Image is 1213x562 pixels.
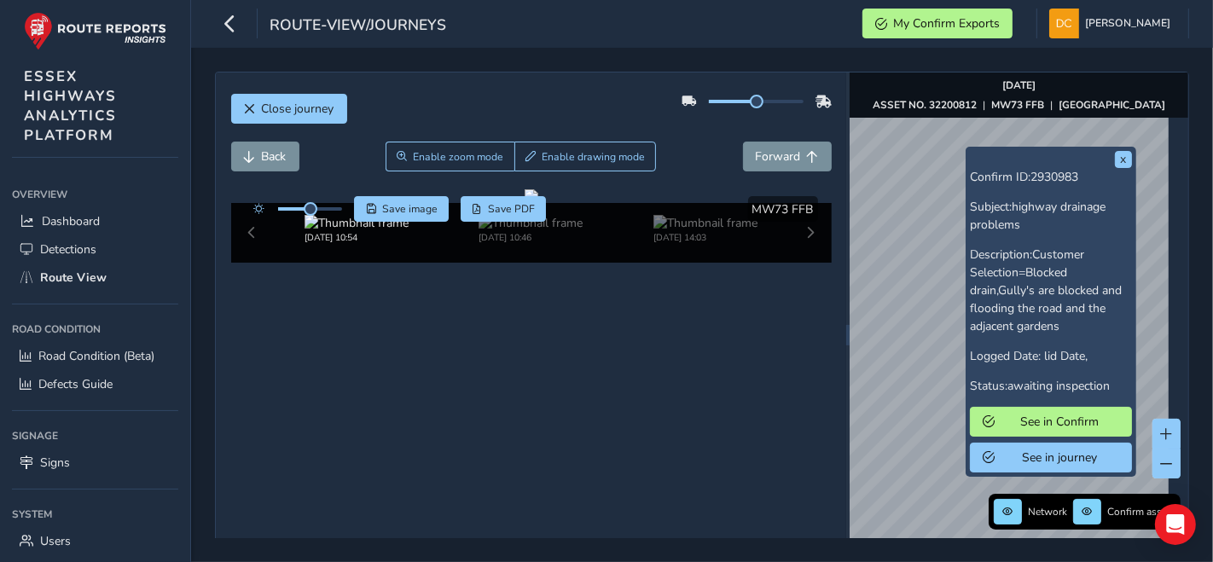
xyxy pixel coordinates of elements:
button: x [1115,151,1132,168]
span: route-view/journeys [270,14,446,38]
span: Back [262,148,287,165]
p: Confirm ID: [970,168,1132,186]
div: Open Intercom Messenger [1155,504,1196,545]
button: Draw [514,142,657,171]
a: Road Condition (Beta) [12,342,178,370]
span: Detections [40,241,96,258]
div: [DATE] 14:03 [653,231,757,244]
span: Save PDF [488,202,535,216]
span: Network [1028,505,1067,519]
img: diamond-layout [1049,9,1079,38]
button: Back [231,142,299,171]
p: Subject: [970,198,1132,234]
strong: [GEOGRAPHIC_DATA] [1059,98,1165,112]
span: 2930983 [1030,169,1078,185]
span: highway drainage problems [970,199,1106,233]
span: Signs [40,455,70,471]
button: My Confirm Exports [862,9,1013,38]
img: rr logo [24,12,166,50]
div: Road Condition [12,316,178,342]
a: Signs [12,449,178,477]
a: Route View [12,264,178,292]
img: Thumbnail frame [479,215,583,231]
span: [PERSON_NAME] [1085,9,1170,38]
span: Close journey [262,101,334,117]
strong: [DATE] [1002,78,1036,92]
span: Enable zoom mode [413,150,503,164]
a: Detections [12,235,178,264]
div: Signage [12,423,178,449]
button: [PERSON_NAME] [1049,9,1176,38]
span: My Confirm Exports [893,15,1000,32]
span: Save image [382,202,438,216]
span: Defects Guide [38,376,113,392]
a: Defects Guide [12,370,178,398]
div: Overview [12,182,178,207]
div: | | [873,98,1165,112]
strong: ASSET NO. 32200812 [873,98,977,112]
button: Forward [743,142,832,171]
p: Logged Date: [970,347,1132,365]
div: [DATE] 10:46 [479,231,583,244]
button: Close journey [231,94,347,124]
button: See in journey [970,443,1132,472]
button: See in Confirm [970,407,1132,437]
span: ESSEX HIGHWAYS ANALYTICS PLATFORM [24,67,117,145]
img: Thumbnail frame [653,215,757,231]
div: System [12,501,178,527]
span: Road Condition (Beta) [38,348,154,364]
img: Thumbnail frame [305,215,409,231]
span: lid Date, [1044,348,1088,364]
button: PDF [461,196,547,222]
span: See in Confirm [1001,414,1119,430]
span: Confirm assets [1107,505,1175,519]
span: Forward [756,148,801,165]
span: Route View [40,269,107,286]
span: See in journey [1001,449,1119,466]
button: Save [354,196,449,222]
p: Description: [970,246,1132,335]
button: Zoom [386,142,514,171]
span: awaiting inspection [1007,378,1110,394]
span: Dashboard [42,213,100,229]
div: [DATE] 10:54 [305,231,409,244]
span: Customer Selection=Blocked drain,Gully's are blocked and flooding the road and the adjacent gardens [970,246,1122,334]
span: Enable drawing mode [542,150,645,164]
strong: MW73 FFB [991,98,1044,112]
a: Dashboard [12,207,178,235]
span: Users [40,533,71,549]
p: Status: [970,377,1132,395]
span: MW73 FFB [752,201,814,217]
a: Users [12,527,178,555]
